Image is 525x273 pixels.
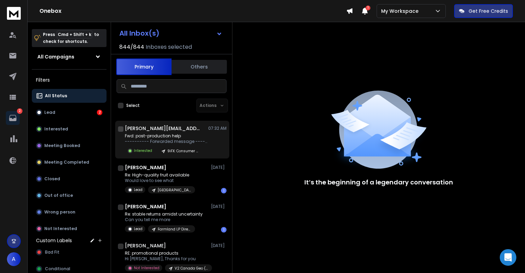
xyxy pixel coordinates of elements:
p: Fwd: post-production help [125,133,208,139]
h1: [PERSON_NAME][EMAIL_ADDRESS][DOMAIN_NAME] [125,125,201,132]
p: Out of office [44,193,73,198]
p: Lead [44,110,55,115]
span: Conditional [45,266,70,272]
button: Bad Fit [32,245,107,259]
button: Get Free Credits [454,4,513,18]
p: [GEOGRAPHIC_DATA] - [US_STATE] [158,188,191,193]
div: 1 [221,227,227,233]
button: All Inbox(s) [114,26,228,40]
button: Interested [32,122,107,136]
p: Lead [134,226,142,231]
button: Closed [32,172,107,186]
p: Get Free Credits [469,8,508,15]
p: Can you tell me more [125,217,203,222]
button: A [7,252,21,266]
p: Not Interested [134,265,159,271]
button: Lead2 [32,106,107,119]
span: 1 [366,6,370,10]
button: Out of office [32,189,107,202]
button: All Status [32,89,107,103]
h3: Custom Labels [36,237,72,244]
h1: [PERSON_NAME] [125,242,166,249]
button: Not Interested [32,222,107,236]
p: 2 [17,108,22,114]
h1: Onebox [39,7,346,15]
h1: All Inbox(s) [119,30,159,37]
p: Not Interested [44,226,77,231]
button: Meeting Booked [32,139,107,153]
p: V2 Canada Geo (Exclude [GEOGRAPHIC_DATA]) [175,266,208,271]
p: Press to check for shortcuts. [43,31,99,45]
p: My Workspace [381,8,421,15]
p: Wrong person [44,209,75,215]
p: It’s the beginning of a legendary conversation [304,178,453,187]
p: Meeting Completed [44,160,89,165]
p: Interested [44,126,68,132]
p: [DATE] [211,204,227,209]
h3: Inboxes selected [146,43,192,51]
img: logo [7,7,21,20]
button: Primary [116,58,172,75]
span: Bad Fit [45,249,59,255]
p: Farmland LP Direct Channel - Rani [158,227,191,232]
a: 2 [6,111,20,125]
div: 1 [221,188,227,193]
span: 844 / 844 [119,43,144,51]
p: ---------- Forwarded message --------- From: [PERSON_NAME] [125,139,208,144]
p: Re: stable returns amidst uncertainty [125,211,203,217]
p: Would love to see what [125,178,195,183]
button: All Campaigns [32,50,107,64]
button: Others [172,59,227,74]
p: Lead [134,187,142,192]
p: 9iFX: Consumer Goods // V3b [167,148,201,154]
button: Meeting Completed [32,155,107,169]
p: [DATE] [211,165,227,170]
h1: [PERSON_NAME] [125,164,166,171]
p: All Status [45,93,67,99]
div: 2 [97,110,102,115]
h3: Filters [32,75,107,85]
h1: All Campaigns [37,53,74,60]
div: Open Intercom Messenger [500,249,516,266]
p: RE: promotional products [125,251,208,256]
p: Interested [134,148,152,153]
p: Hi [PERSON_NAME], Thanks for you [125,256,208,262]
p: Re: High-quality fruit available [125,172,195,178]
p: Closed [44,176,60,182]
span: Cmd + Shift + k [57,30,92,38]
p: 07:32 AM [208,126,227,131]
h1: [PERSON_NAME] [125,203,166,210]
label: Select [126,103,140,108]
p: Meeting Booked [44,143,80,148]
button: Wrong person [32,205,107,219]
p: [DATE] [211,243,227,248]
